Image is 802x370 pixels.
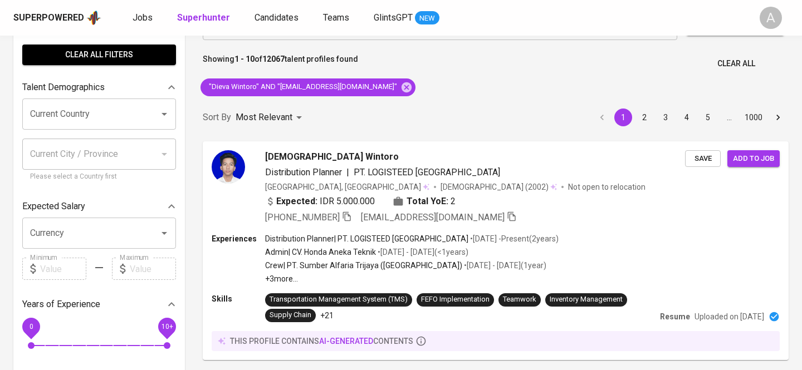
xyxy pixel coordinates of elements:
div: Teamwork [503,294,536,305]
span: [DEMOGRAPHIC_DATA] Wintoro [265,150,399,164]
div: A [760,7,782,29]
button: Open [157,106,172,122]
p: +21 [320,310,334,321]
span: 10+ [161,323,173,330]
div: Superpowered [13,12,84,24]
span: Distribution Planner [265,167,342,177]
p: Talent Demographics [22,81,105,94]
span: Clear All filters [31,48,167,62]
button: Save [685,150,721,167]
p: Skills [212,293,265,304]
b: 1 - 10 [234,55,255,63]
p: +3 more ... [265,273,559,284]
span: PT. LOGISTEED [GEOGRAPHIC_DATA] [354,167,500,177]
span: NEW [415,13,439,24]
a: [DEMOGRAPHIC_DATA] WintoroDistribution Planner|PT. LOGISTEED [GEOGRAPHIC_DATA][GEOGRAPHIC_DATA], ... [203,141,789,360]
span: 2 [451,195,456,208]
p: this profile contains contents [230,336,413,347]
button: Go to page 5 [699,108,717,126]
span: Save [691,152,715,165]
p: Admin | CV. Honda Aneka Teknik [265,246,376,258]
p: Showing of talent profiles found [203,53,358,74]
button: Open [157,225,172,241]
p: Experiences [212,233,265,244]
span: Add to job [733,152,774,165]
span: [EMAIL_ADDRESS][DOMAIN_NAME] [361,212,505,223]
a: Candidates [255,11,301,25]
span: 0 [29,323,33,330]
nav: pagination navigation [591,108,789,126]
b: Total YoE: [407,195,448,208]
img: a0c0f560f05942fc89a2af39d9202ff6.jpg [212,150,245,184]
p: Resume [660,311,690,322]
div: [GEOGRAPHIC_DATA], [GEOGRAPHIC_DATA] [265,181,429,193]
p: Not open to relocation [568,181,645,193]
p: Distribution Planner | PT. LOGISTEED [GEOGRAPHIC_DATA] [265,233,468,244]
a: GlintsGPT NEW [374,11,439,25]
b: Superhunter [177,12,230,23]
span: GlintsGPT [374,12,413,23]
button: Clear All filters [22,45,176,65]
div: Inventory Management [550,294,623,305]
div: (2002) [441,181,557,193]
p: • [DATE] - [DATE] ( 1 year ) [462,260,546,271]
span: Teams [323,12,349,23]
b: Expected: [276,195,317,208]
p: Uploaded on [DATE] [695,311,764,322]
a: Jobs [133,11,155,25]
span: [PHONE_NUMBER] [265,212,340,223]
div: FEFO Implementation [421,294,490,305]
a: Teams [323,11,351,25]
button: page 1 [614,108,632,126]
p: • [DATE] - [DATE] ( <1 years ) [376,246,468,258]
span: Candidates [255,12,299,23]
p: Expected Salary [22,200,85,213]
span: AI-generated [319,337,373,346]
p: • [DATE] - Present ( 2 years ) [468,233,559,244]
div: Expected Salary [22,195,176,218]
p: Please select a Country first [30,171,168,182]
span: | [346,166,349,179]
button: Add to job [727,150,780,167]
span: "Dieva Wintoro" AND "[EMAIL_ADDRESS][DOMAIN_NAME]" [200,82,404,92]
div: Transportation Management System (TMS) [270,294,408,305]
input: Value [40,258,86,280]
div: … [720,112,738,123]
img: app logo [86,9,101,26]
span: Clear All [717,57,755,71]
span: [DEMOGRAPHIC_DATA] [441,181,525,193]
button: Go to page 4 [678,108,696,126]
b: 12067 [262,55,285,63]
p: Most Relevant [236,111,292,124]
span: Jobs [133,12,153,23]
button: Go to next page [769,108,787,126]
div: IDR 5.000.000 [265,195,375,208]
button: Go to page 2 [635,108,653,126]
p: Years of Experience [22,298,100,311]
button: Go to page 3 [657,108,674,126]
div: Talent Demographics [22,76,176,98]
p: Crew | PT. Sumber Alfaria Trijaya ([GEOGRAPHIC_DATA]) [265,260,462,271]
div: Most Relevant [236,107,306,128]
div: "Dieva Wintoro" AND "[EMAIL_ADDRESS][DOMAIN_NAME]" [200,78,415,96]
a: Superpoweredapp logo [13,9,101,26]
p: Sort By [203,111,231,124]
div: Supply Chain [270,310,311,320]
button: Go to page 1000 [741,108,766,126]
button: Clear All [713,53,760,74]
input: Value [130,258,176,280]
div: Years of Experience [22,293,176,315]
a: Superhunter [177,11,232,25]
